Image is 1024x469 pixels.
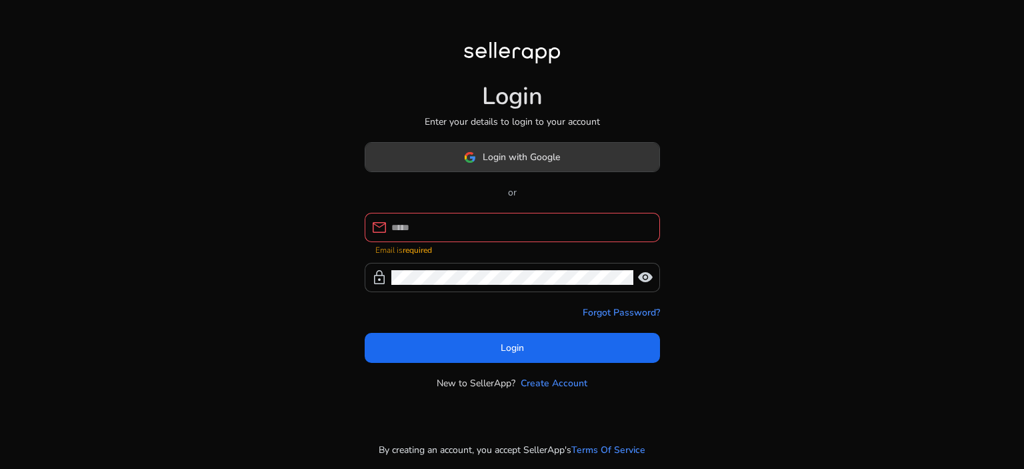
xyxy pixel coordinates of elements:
[583,306,660,320] a: Forgot Password?
[371,219,387,236] span: mail
[425,115,600,129] p: Enter your details to login to your account
[365,333,660,363] button: Login
[375,242,649,256] mat-error: Email is
[403,245,432,256] strong: required
[365,142,660,172] button: Login with Google
[437,376,515,390] p: New to SellerApp?
[571,443,645,457] a: Terms Of Service
[464,151,476,163] img: google-logo.svg
[365,185,660,199] p: or
[521,376,587,390] a: Create Account
[371,270,387,286] span: lock
[501,341,524,355] span: Login
[637,270,653,286] span: visibility
[482,82,543,111] h1: Login
[483,150,560,164] span: Login with Google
